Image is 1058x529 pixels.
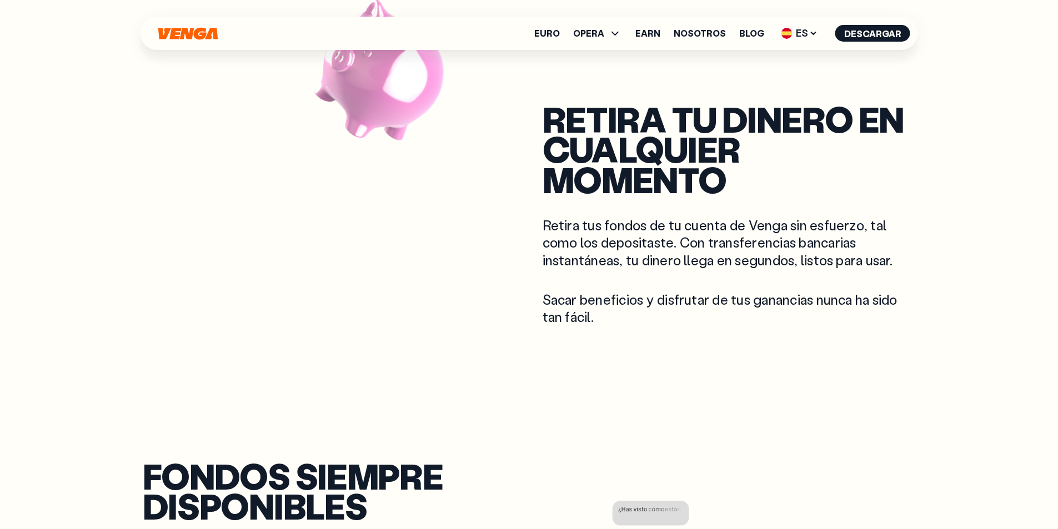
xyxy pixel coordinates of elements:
svg: Inicio [157,27,219,40]
a: Nosotros [674,29,726,38]
span: OPERA [573,29,604,38]
a: Euro [534,29,560,38]
img: Withdrawal phone [209,28,385,401]
h2: Fondos siempre disponibles [143,461,516,521]
p: Retira tus fondos de tu cuenta de Venga sin esfuerzo, tal como los depositaste. Con transferencia... [543,216,916,269]
a: Blog [739,29,764,38]
h2: Retira tu dinero en cualquier momento [543,104,916,194]
button: Descargar [835,25,910,42]
span: ES [778,24,822,42]
p: Sacar beneficios y disfrutar de tus ganancias nunca ha sido tan fácil. [543,291,916,325]
a: Earn [635,29,660,38]
span: OPERA [573,27,622,40]
img: flag-es [781,28,793,39]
